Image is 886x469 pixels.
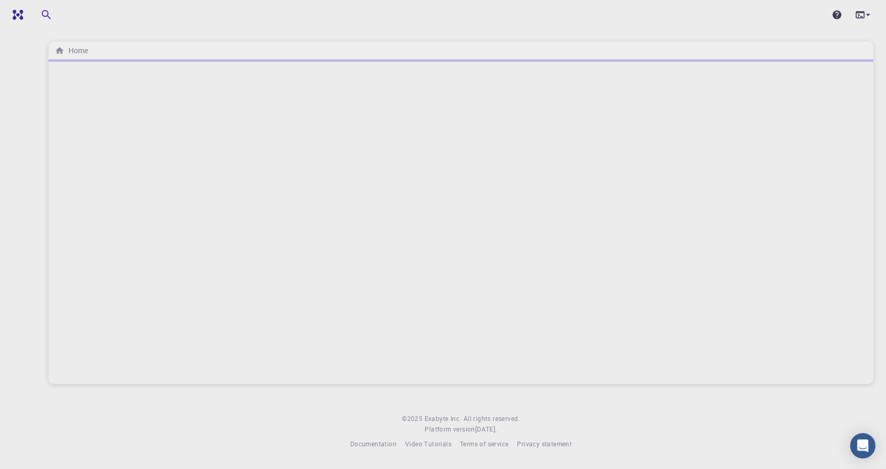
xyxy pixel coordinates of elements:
[460,439,508,448] span: Terms of service
[475,425,497,433] span: [DATE] .
[405,439,451,448] span: Video Tutorials
[475,424,497,435] a: [DATE].
[464,414,520,424] span: All rights reserved.
[350,439,397,449] a: Documentation
[517,439,572,449] a: Privacy statement
[53,45,90,56] nav: breadcrumb
[64,45,88,56] h6: Home
[425,424,475,435] span: Platform version
[425,414,461,423] span: Exabyte Inc.
[402,414,424,424] span: © 2025
[850,433,875,458] div: Open Intercom Messenger
[8,9,23,20] img: logo
[460,439,508,449] a: Terms of service
[350,439,397,448] span: Documentation
[405,439,451,449] a: Video Tutorials
[425,414,461,424] a: Exabyte Inc.
[517,439,572,448] span: Privacy statement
